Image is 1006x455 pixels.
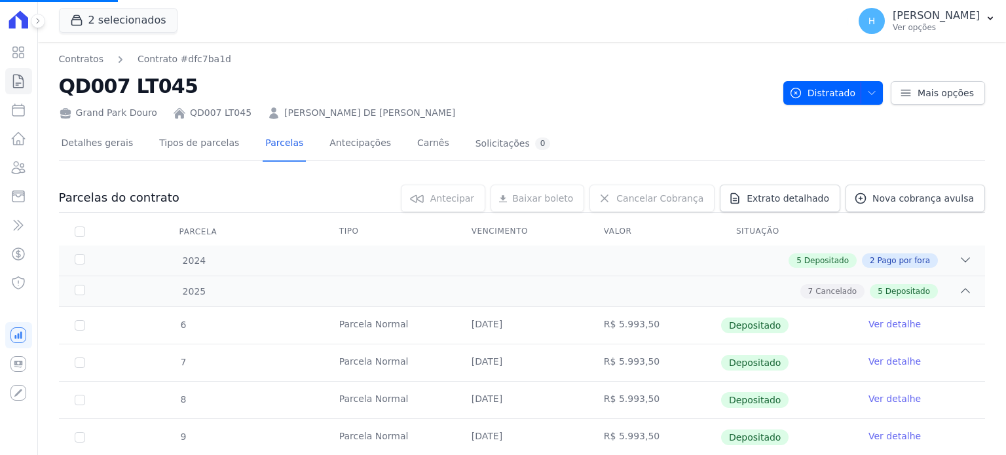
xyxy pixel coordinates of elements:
[721,392,789,408] span: Depositado
[878,255,930,266] span: Pago por fora
[588,382,720,418] td: R$ 5.993,50
[456,218,588,246] th: Vencimento
[59,52,231,66] nav: Breadcrumb
[456,344,588,381] td: [DATE]
[59,52,773,66] nav: Breadcrumb
[190,106,251,120] a: QD007 LT045
[138,52,231,66] a: Contrato #dfc7ba1d
[870,255,875,266] span: 2
[324,344,456,381] td: Parcela Normal
[59,106,157,120] div: Grand Park Douro
[721,355,789,371] span: Depositado
[747,192,829,205] span: Extrato detalhado
[535,137,551,150] div: 0
[872,192,974,205] span: Nova cobrança avulsa
[848,3,1006,39] button: H [PERSON_NAME] Ver opções
[59,190,179,206] h3: Parcelas do contrato
[59,71,773,101] h2: QD007 LT045
[157,127,242,162] a: Tipos de parcelas
[284,106,455,120] a: [PERSON_NAME] DE [PERSON_NAME]
[179,357,187,367] span: 7
[324,218,456,246] th: Tipo
[804,255,849,266] span: Depositado
[868,429,921,443] a: Ver detalhe
[59,52,103,66] a: Contratos
[327,127,394,162] a: Antecipações
[75,357,85,368] input: Só é possível selecionar pagamentos em aberto
[75,432,85,443] input: Só é possível selecionar pagamentos em aberto
[918,86,974,100] span: Mais opções
[878,285,883,297] span: 5
[75,395,85,405] input: Só é possível selecionar pagamentos em aberto
[324,382,456,418] td: Parcela Normal
[456,382,588,418] td: [DATE]
[475,137,551,150] div: Solicitações
[721,318,789,333] span: Depositado
[868,16,876,26] span: H
[893,22,980,33] p: Ver opções
[868,318,921,331] a: Ver detalhe
[164,219,233,245] div: Parcela
[721,429,789,445] span: Depositado
[473,127,553,162] a: Solicitações0
[179,319,187,330] span: 6
[720,185,840,212] a: Extrato detalhado
[588,218,720,246] th: Valor
[75,320,85,331] input: Só é possível selecionar pagamentos em aberto
[808,285,813,297] span: 7
[179,431,187,442] span: 9
[893,9,980,22] p: [PERSON_NAME]
[324,307,456,344] td: Parcela Normal
[868,392,921,405] a: Ver detalhe
[891,81,985,105] a: Mais opções
[59,127,136,162] a: Detalhes gerais
[720,218,853,246] th: Situação
[263,127,306,162] a: Parcelas
[815,285,857,297] span: Cancelado
[588,307,720,344] td: R$ 5.993,50
[796,255,802,266] span: 5
[868,355,921,368] a: Ver detalhe
[588,344,720,381] td: R$ 5.993,50
[59,8,177,33] button: 2 selecionados
[179,394,187,405] span: 8
[885,285,930,297] span: Depositado
[783,81,883,105] button: Distratado
[789,81,855,105] span: Distratado
[456,307,588,344] td: [DATE]
[415,127,452,162] a: Carnês
[846,185,985,212] a: Nova cobrança avulsa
